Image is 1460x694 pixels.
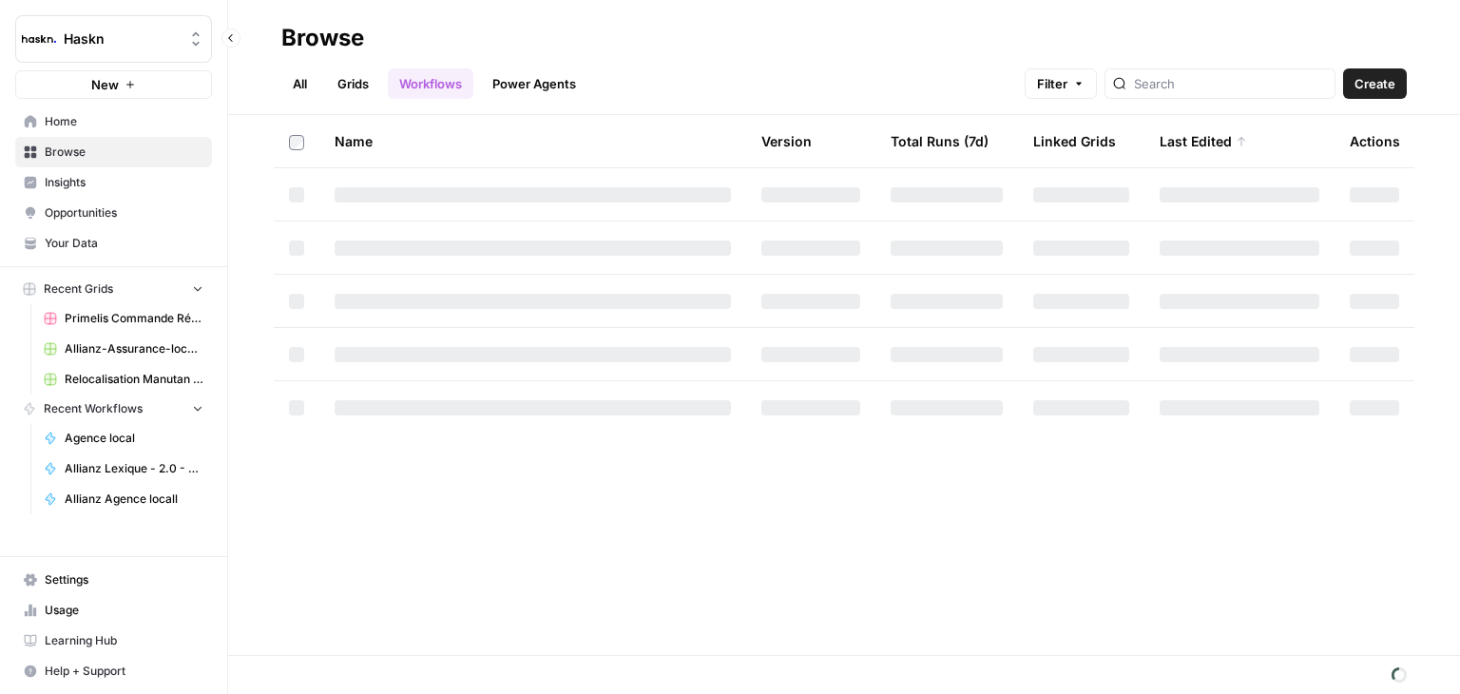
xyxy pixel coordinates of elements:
a: Allianz Lexique - 2.0 - Emprunteur - août 2025 [35,453,212,484]
a: Learning Hub [15,626,212,656]
a: Power Agents [481,68,587,99]
span: Help + Support [45,663,203,680]
span: Browse [45,144,203,161]
span: Allianz-Assurance-local v2 Grid [65,340,203,357]
span: Insights [45,174,203,191]
span: Allianz Lexique - 2.0 - Emprunteur - août 2025 [65,460,203,477]
a: Allianz Agence locall [35,484,212,514]
span: Opportunities [45,204,203,222]
span: New [91,75,119,94]
div: Linked Grids [1033,115,1116,167]
button: Workspace: Haskn [15,15,212,63]
div: Actions [1350,115,1400,167]
div: Version [761,115,812,167]
div: Total Runs (7d) [891,115,989,167]
a: Browse [15,137,212,167]
a: Workflows [388,68,473,99]
div: Last Edited [1160,115,1247,167]
span: Learning Hub [45,632,203,649]
img: Haskn Logo [22,22,56,56]
span: Haskn [64,29,179,48]
a: Grids [326,68,380,99]
a: Home [15,106,212,137]
a: Allianz-Assurance-local v2 Grid [35,334,212,364]
input: Search [1134,74,1327,93]
button: Help + Support [15,656,212,686]
span: Settings [45,571,203,588]
span: Filter [1037,74,1067,93]
span: Recent Grids [44,280,113,298]
button: Recent Grids [15,275,212,303]
button: Recent Workflows [15,395,212,423]
span: Primelis Commande Rédaction Netlinking (2).csv [65,310,203,327]
span: Your Data [45,235,203,252]
a: Your Data [15,228,212,259]
a: Opportunities [15,198,212,228]
span: Usage [45,602,203,619]
a: Insights [15,167,212,198]
div: Name [335,115,731,167]
span: Create [1354,74,1395,93]
span: Allianz Agence locall [65,491,203,508]
span: Recent Workflows [44,400,143,417]
span: Home [45,113,203,130]
a: All [281,68,318,99]
span: Agence local [65,430,203,447]
a: Usage [15,595,212,626]
a: Agence local [35,423,212,453]
a: Relocalisation Manutan - Pays de l'Est [35,364,212,395]
a: Primelis Commande Rédaction Netlinking (2).csv [35,303,212,334]
button: Filter [1025,68,1097,99]
button: Create [1343,68,1407,99]
button: New [15,70,212,99]
a: Settings [15,565,212,595]
div: Browse [281,23,364,53]
span: Relocalisation Manutan - Pays de l'Est [65,371,203,388]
